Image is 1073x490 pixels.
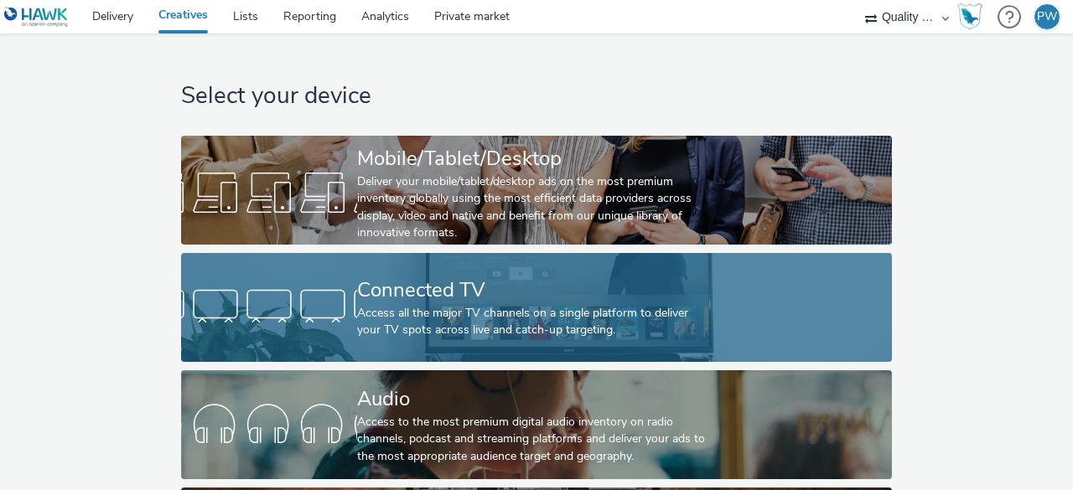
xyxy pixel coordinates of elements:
a: Hawk Academy [957,3,989,30]
div: Mobile/Tablet/Desktop [357,144,709,173]
div: Access all the major TV channels on a single platform to deliver your TV spots across live and ca... [357,305,709,339]
h1: Select your device [181,80,893,112]
div: Connected TV [357,276,709,305]
div: Deliver your mobile/tablet/desktop ads on the most premium inventory globally using the most effi... [357,173,709,242]
div: PW [1037,4,1057,29]
div: Audio [357,384,709,414]
a: AudioAccess to the most premium digital audio inventory on radio channels, podcast and streaming ... [181,370,893,479]
img: Hawk Academy [957,3,982,30]
div: Access to the most premium digital audio inventory on radio channels, podcast and streaming platf... [357,414,709,465]
a: Connected TVAccess all the major TV channels on a single platform to deliver your TV spots across... [181,253,893,362]
a: Mobile/Tablet/DesktopDeliver your mobile/tablet/desktop ads on the most premium inventory globall... [181,136,893,245]
img: undefined Logo [4,7,69,28]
